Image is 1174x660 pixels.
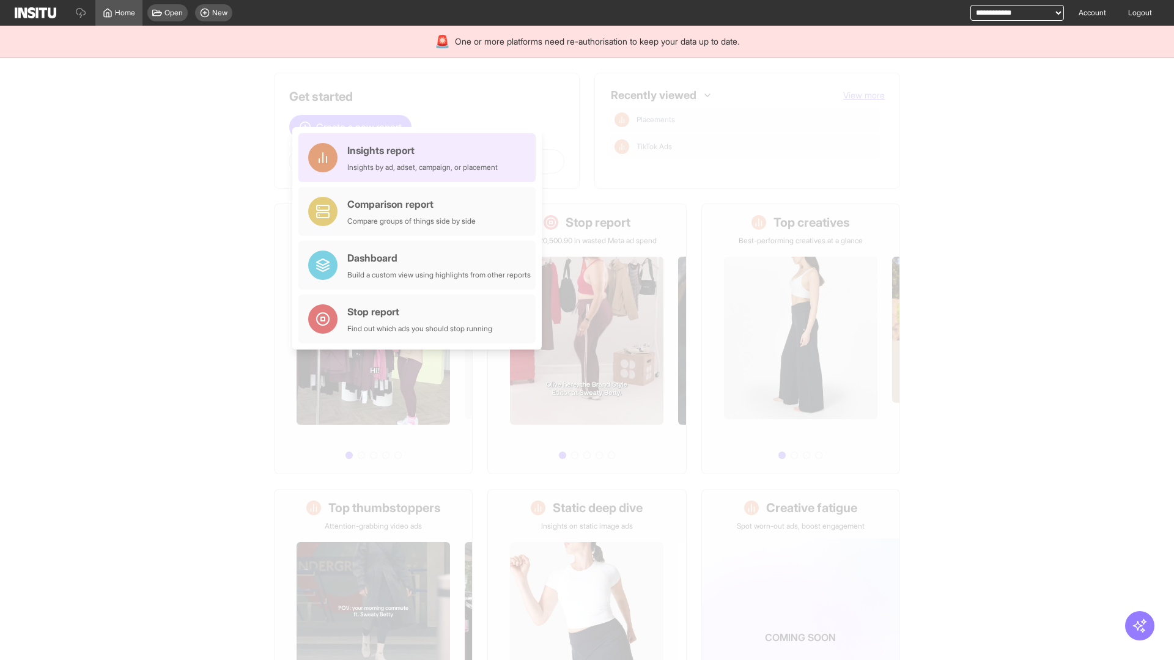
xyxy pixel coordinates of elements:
[435,33,450,50] div: 🚨
[347,270,531,280] div: Build a custom view using highlights from other reports
[15,7,56,18] img: Logo
[455,35,739,48] span: One or more platforms need re-authorisation to keep your data up to date.
[347,324,492,334] div: Find out which ads you should stop running
[347,197,476,211] div: Comparison report
[164,8,183,18] span: Open
[212,8,227,18] span: New
[347,251,531,265] div: Dashboard
[115,8,135,18] span: Home
[347,216,476,226] div: Compare groups of things side by side
[347,143,498,158] div: Insights report
[347,163,498,172] div: Insights by ad, adset, campaign, or placement
[347,304,492,319] div: Stop report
